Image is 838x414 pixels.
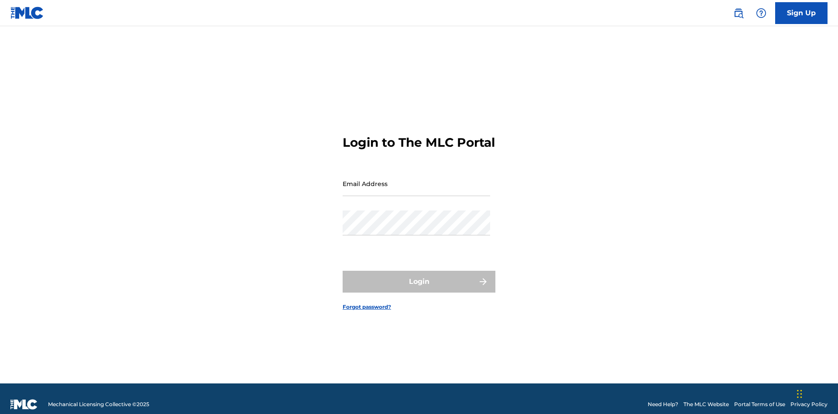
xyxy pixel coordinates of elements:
a: Sign Up [775,2,828,24]
span: Mechanical Licensing Collective © 2025 [48,400,149,408]
a: The MLC Website [683,400,729,408]
iframe: Chat Widget [794,372,838,414]
h3: Login to The MLC Portal [343,135,495,150]
img: help [756,8,766,18]
div: Drag [797,381,802,407]
img: logo [10,399,38,410]
a: Forgot password? [343,303,391,311]
a: Privacy Policy [790,400,828,408]
img: MLC Logo [10,7,44,19]
img: search [733,8,744,18]
a: Public Search [730,4,747,22]
a: Need Help? [648,400,678,408]
a: Portal Terms of Use [734,400,785,408]
div: Help [752,4,770,22]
